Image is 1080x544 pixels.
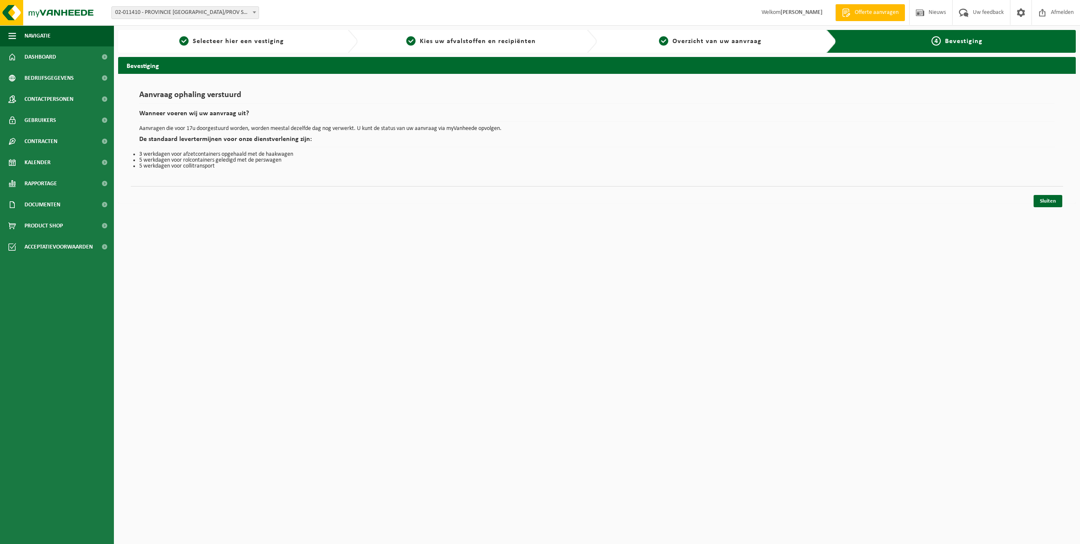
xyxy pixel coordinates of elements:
[24,68,74,89] span: Bedrijfsgegevens
[24,194,60,215] span: Documenten
[362,36,580,46] a: 2Kies uw afvalstoffen en recipiënten
[24,236,93,257] span: Acceptatievoorwaarden
[780,9,823,16] strong: [PERSON_NAME]
[112,7,259,19] span: 02-011410 - PROVINCIE OOST VLAANDEREN/PROV SPORTCENTR DE BOEREKREEK - SINT-JAN-IN-EREMO
[122,36,341,46] a: 1Selecteer hier een vestiging
[24,89,73,110] span: Contactpersonen
[139,163,1055,169] li: 5 werkdagen voor collitransport
[659,36,668,46] span: 3
[24,46,56,68] span: Dashboard
[931,36,941,46] span: 4
[118,57,1076,73] h2: Bevestiging
[420,38,536,45] span: Kies uw afvalstoffen en recipiënten
[24,215,63,236] span: Product Shop
[24,110,56,131] span: Gebruikers
[24,173,57,194] span: Rapportage
[672,38,761,45] span: Overzicht van uw aanvraag
[406,36,416,46] span: 2
[139,157,1055,163] li: 5 werkdagen voor rolcontainers geledigd met de perswagen
[139,110,1055,122] h2: Wanneer voeren wij uw aanvraag uit?
[111,6,259,19] span: 02-011410 - PROVINCIE OOST VLAANDEREN/PROV SPORTCENTR DE BOEREKREEK - SINT-JAN-IN-EREMO
[139,152,1055,157] li: 3 werkdagen voor afzetcontainers opgehaald met de haakwagen
[179,36,189,46] span: 1
[24,25,51,46] span: Navigatie
[24,131,57,152] span: Contracten
[601,36,820,46] a: 3Overzicht van uw aanvraag
[139,136,1055,147] h2: De standaard levertermijnen voor onze dienstverlening zijn:
[24,152,51,173] span: Kalender
[139,126,1055,132] p: Aanvragen die voor 17u doorgestuurd worden, worden meestal dezelfde dag nog verwerkt. U kunt de s...
[193,38,284,45] span: Selecteer hier een vestiging
[139,91,1055,104] h1: Aanvraag ophaling verstuurd
[853,8,901,17] span: Offerte aanvragen
[835,4,905,21] a: Offerte aanvragen
[945,38,983,45] span: Bevestiging
[1034,195,1062,207] a: Sluiten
